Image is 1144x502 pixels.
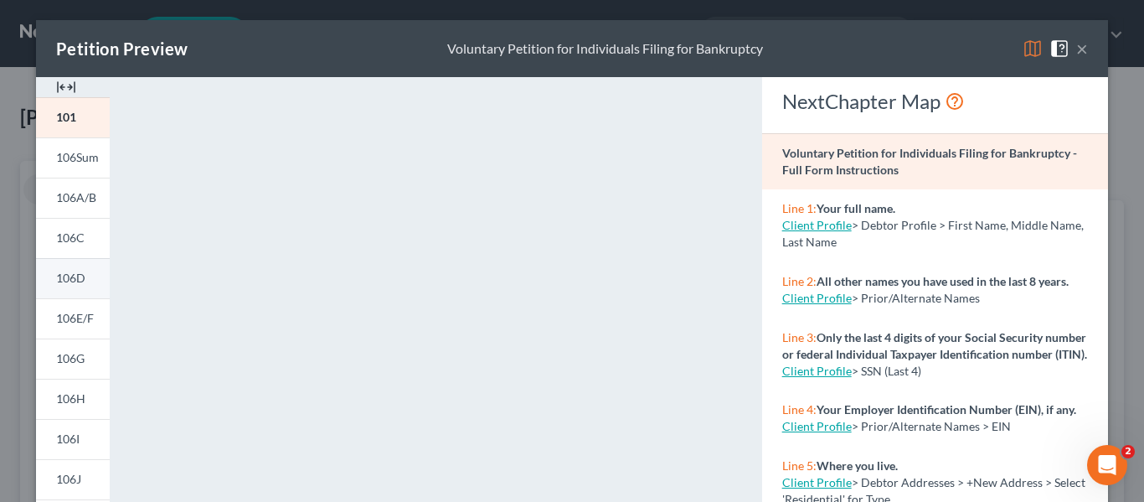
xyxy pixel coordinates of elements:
[56,77,76,97] img: expand-e0f6d898513216a626fdd78e52531dac95497ffd26381d4c15ee2fc46db09dca.svg
[852,364,921,378] span: > SSN (Last 4)
[782,458,817,473] span: Line 5:
[56,110,76,124] span: 101
[1049,39,1069,59] img: help-close-5ba153eb36485ed6c1ea00a893f15db1cb9b99d6cae46e1a8edb6c62d00a1a76.svg
[36,218,110,258] a: 106C
[1121,445,1135,458] span: 2
[36,298,110,339] a: 106E/F
[56,190,96,204] span: 106A/B
[782,218,1084,249] span: > Debtor Profile > First Name, Middle Name, Last Name
[56,351,85,365] span: 106G
[782,201,817,215] span: Line 1:
[817,402,1076,417] strong: Your Employer Identification Number (EIN), if any.
[1087,445,1127,485] iframe: Intercom live chat
[782,218,852,232] a: Client Profile
[782,274,817,288] span: Line 2:
[36,178,110,218] a: 106A/B
[782,419,852,433] a: Client Profile
[56,271,85,285] span: 106D
[1076,39,1088,59] button: ×
[1023,39,1043,59] img: map-eea8200ae884c6f1103ae1953ef3d486a96c86aabb227e865a55264e3737af1f.svg
[782,146,1077,177] strong: Voluntary Petition for Individuals Filing for Bankruptcy - Full Form Instructions
[56,472,81,486] span: 106J
[36,419,110,459] a: 106I
[36,459,110,499] a: 106J
[782,330,1087,361] strong: Only the last 4 digits of your Social Security number or federal Individual Taxpayer Identificati...
[782,475,852,489] a: Client Profile
[782,291,852,305] a: Client Profile
[817,458,898,473] strong: Where you live.
[852,419,1011,433] span: > Prior/Alternate Names > EIN
[782,88,1088,115] div: NextChapter Map
[447,39,763,59] div: Voluntary Petition for Individuals Filing for Bankruptcy
[36,258,110,298] a: 106D
[782,330,817,344] span: Line 3:
[56,37,188,60] div: Petition Preview
[782,402,817,417] span: Line 4:
[36,379,110,419] a: 106H
[56,432,80,446] span: 106I
[56,230,85,245] span: 106C
[36,97,110,137] a: 101
[56,391,85,406] span: 106H
[56,311,94,325] span: 106E/F
[56,150,99,164] span: 106Sum
[852,291,980,305] span: > Prior/Alternate Names
[36,339,110,379] a: 106G
[817,274,1069,288] strong: All other names you have used in the last 8 years.
[36,137,110,178] a: 106Sum
[782,364,852,378] a: Client Profile
[817,201,895,215] strong: Your full name.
